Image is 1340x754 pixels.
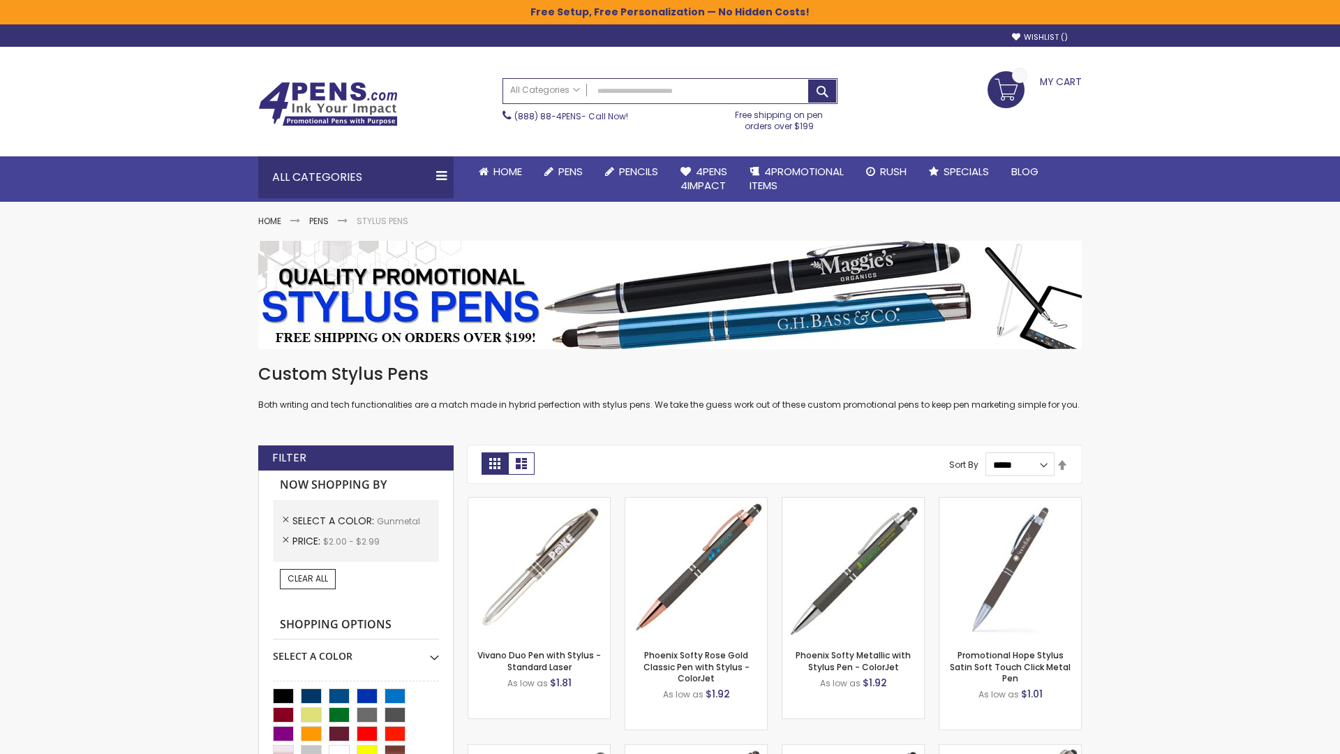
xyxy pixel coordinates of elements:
[782,497,924,509] a: Phoenix Softy Metallic with Stylus Pen - ColorJet-Gunmetal
[738,156,855,202] a: 4PROMOTIONALITEMS
[273,640,439,663] div: Select A Color
[550,676,572,690] span: $1.81
[939,497,1081,509] a: Promotional Hope Stylus Satin Soft Touch Click Metal Pen-Gunmetal
[280,569,336,589] a: Clear All
[477,649,601,672] a: Vivano Duo Pen with Stylus - Standard Laser
[493,164,522,179] span: Home
[323,535,380,547] span: $2.00 - $2.99
[258,363,1082,385] h1: Custom Stylus Pens
[514,110,628,122] span: - Call Now!
[468,156,533,187] a: Home
[939,498,1081,640] img: Promotional Hope Stylus Satin Soft Touch Click Metal Pen-Gunmetal
[918,156,1000,187] a: Specials
[273,471,439,500] strong: Now Shopping by
[619,164,658,179] span: Pencils
[855,156,918,187] a: Rush
[357,215,408,227] strong: Stylus Pens
[863,676,887,690] span: $1.92
[507,677,548,689] span: As low as
[625,497,767,509] a: Phoenix Softy Rose Gold Classic Pen with Stylus - ColorJet-Gunmetal
[1000,156,1050,187] a: Blog
[750,164,844,193] span: 4PROMOTIONAL ITEMS
[468,497,610,509] a: Vivano Duo Pen with Stylus - Standard Laser-Gunmetal
[258,82,398,126] img: 4Pens Custom Pens and Promotional Products
[949,459,978,471] label: Sort By
[796,649,911,672] a: Phoenix Softy Metallic with Stylus Pen - ColorJet
[663,688,703,700] span: As low as
[273,610,439,640] strong: Shopping Options
[782,498,924,640] img: Phoenix Softy Metallic with Stylus Pen - ColorJet-Gunmetal
[643,649,750,683] a: Phoenix Softy Rose Gold Classic Pen with Stylus - ColorJet
[680,164,727,193] span: 4Pens 4impact
[706,687,730,701] span: $1.92
[1021,687,1043,701] span: $1.01
[1012,32,1068,43] a: Wishlist
[669,156,738,202] a: 4Pens4impact
[514,110,581,122] a: (888) 88-4PENS
[292,514,377,528] span: Select A Color
[258,363,1082,411] div: Both writing and tech functionalities are a match made in hybrid perfection with stylus pens. We ...
[468,498,610,640] img: Vivano Duo Pen with Stylus - Standard Laser-Gunmetal
[258,156,454,198] div: All Categories
[625,498,767,640] img: Phoenix Softy Rose Gold Classic Pen with Stylus - ColorJet-Gunmetal
[288,572,328,584] span: Clear All
[503,79,587,102] a: All Categories
[533,156,594,187] a: Pens
[594,156,669,187] a: Pencils
[482,452,508,475] strong: Grid
[978,688,1019,700] span: As low as
[272,450,306,466] strong: Filter
[880,164,907,179] span: Rush
[1011,164,1038,179] span: Blog
[258,241,1082,349] img: Stylus Pens
[721,104,838,132] div: Free shipping on pen orders over $199
[377,515,420,527] span: Gunmetal
[558,164,583,179] span: Pens
[309,215,329,227] a: Pens
[292,534,323,548] span: Price
[950,649,1071,683] a: Promotional Hope Stylus Satin Soft Touch Click Metal Pen
[258,215,281,227] a: Home
[820,677,861,689] span: As low as
[944,164,989,179] span: Specials
[510,84,580,96] span: All Categories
